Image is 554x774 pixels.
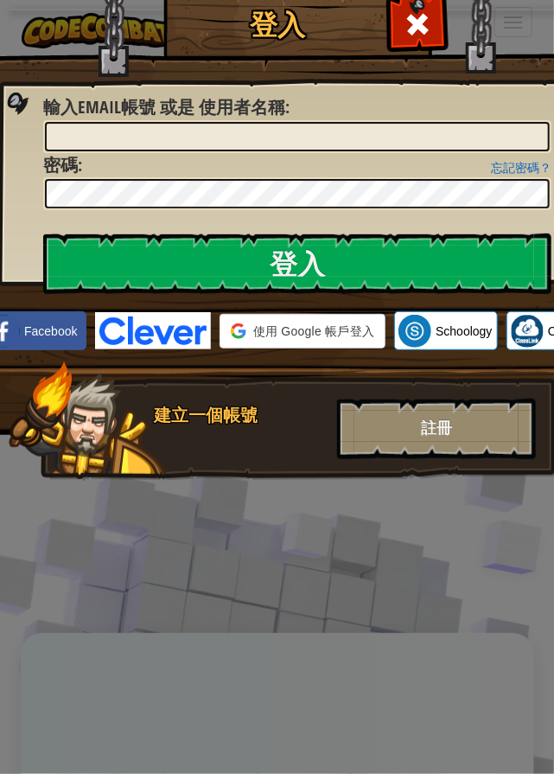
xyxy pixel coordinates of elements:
img: clever-logo-blue.png [95,312,211,349]
div: 建立一個帳號 [154,403,327,428]
img: schoology.png [398,315,431,348]
span: 密碼 [43,153,78,176]
div: 使用 Google 帳戶登入 [220,314,385,349]
input: 登入 [43,233,551,294]
label: : [43,153,82,178]
label: : [43,95,290,120]
span: Schoology [436,323,492,340]
span: 使用 Google 帳戶登入 [253,323,374,340]
span: Facebook [24,323,77,340]
span: 輸入Email帳號 或是 使用者名稱 [43,95,285,118]
img: classlink-logo-small.png [511,315,544,348]
h1: 登入 [168,10,388,40]
div: 註冊 [337,399,536,459]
